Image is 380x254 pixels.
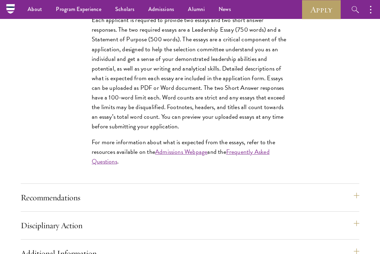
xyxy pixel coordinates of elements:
p: Each applicant is required to provide two essays and two short answer responses. The two required... [92,15,288,131]
a: Frequently Asked Questions [92,147,270,166]
p: For more information about what is expected from the essays, refer to the resources available on ... [92,137,288,166]
a: Admissions Webpage [155,147,207,156]
button: Recommendations [21,189,359,206]
button: Disciplinary Action [21,217,359,234]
